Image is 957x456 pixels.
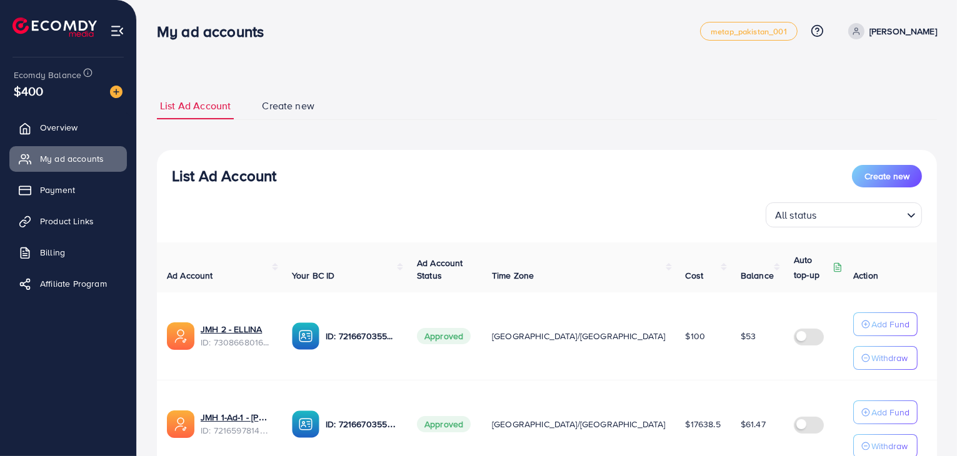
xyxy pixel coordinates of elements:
[686,330,706,342] span: $100
[741,269,774,282] span: Balance
[853,269,878,282] span: Action
[700,22,798,41] a: metap_pakistan_001
[9,209,127,234] a: Product Links
[417,328,471,344] span: Approved
[9,115,127,140] a: Overview
[201,424,272,437] span: ID: 7216597814644703234
[14,69,81,81] span: Ecomdy Balance
[40,277,107,290] span: Affiliate Program
[326,417,397,432] p: ID: 7216670355728089090
[110,86,123,98] img: image
[864,170,909,182] span: Create new
[9,146,127,171] a: My ad accounts
[871,405,909,420] p: Add Fund
[167,410,194,438] img: ic-ads-acc.e4c84228.svg
[492,269,534,282] span: Time Zone
[853,312,918,336] button: Add Fund
[201,323,272,335] a: JMH 2 - ELLINA
[262,99,314,113] span: Create new
[167,322,194,350] img: ic-ads-acc.e4c84228.svg
[853,346,918,370] button: Withdraw
[741,418,766,430] span: $61.47
[167,269,213,282] span: Ad Account
[157,22,274,41] h3: My ad accounts
[9,177,127,202] a: Payment
[871,439,908,454] p: Withdraw
[9,271,127,296] a: Affiliate Program
[14,82,44,100] span: $400
[711,27,787,36] span: metap_pakistan_001
[686,269,704,282] span: Cost
[843,23,937,39] a: [PERSON_NAME]
[821,204,902,224] input: Search for option
[292,410,319,438] img: ic-ba-acc.ded83a64.svg
[40,184,75,196] span: Payment
[172,167,276,185] h3: List Ad Account
[201,411,272,437] div: <span class='underline'>JMH 1-Ad-1 - Sylvia Alexia</span></br>7216597814644703234
[201,411,272,424] a: JMH 1-Ad-1 - [PERSON_NAME]
[160,99,231,113] span: List Ad Account
[9,240,127,265] a: Billing
[417,416,471,432] span: Approved
[292,322,319,350] img: ic-ba-acc.ded83a64.svg
[871,317,909,332] p: Add Fund
[201,323,272,349] div: <span class='underline'>JMH 2 - ELLINA </span></br>7308668016856743937
[417,257,463,282] span: Ad Account Status
[794,252,830,282] p: Auto top-up
[201,336,272,349] span: ID: 7308668016856743937
[766,202,922,227] div: Search for option
[492,330,666,342] span: [GEOGRAPHIC_DATA]/[GEOGRAPHIC_DATA]
[40,215,94,227] span: Product Links
[326,329,397,344] p: ID: 7216670355728089090
[852,165,922,187] button: Create new
[773,206,819,224] span: All status
[292,269,335,282] span: Your BC ID
[686,418,721,430] span: $17638.5
[110,24,124,38] img: menu
[741,330,756,342] span: $53
[40,246,65,259] span: Billing
[492,418,666,430] span: [GEOGRAPHIC_DATA]/[GEOGRAPHIC_DATA]
[13,17,97,37] img: logo
[904,400,948,447] iframe: Chat
[40,152,104,165] span: My ad accounts
[871,350,908,365] p: Withdraw
[40,121,78,134] span: Overview
[869,24,937,39] p: [PERSON_NAME]
[853,400,918,424] button: Add Fund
